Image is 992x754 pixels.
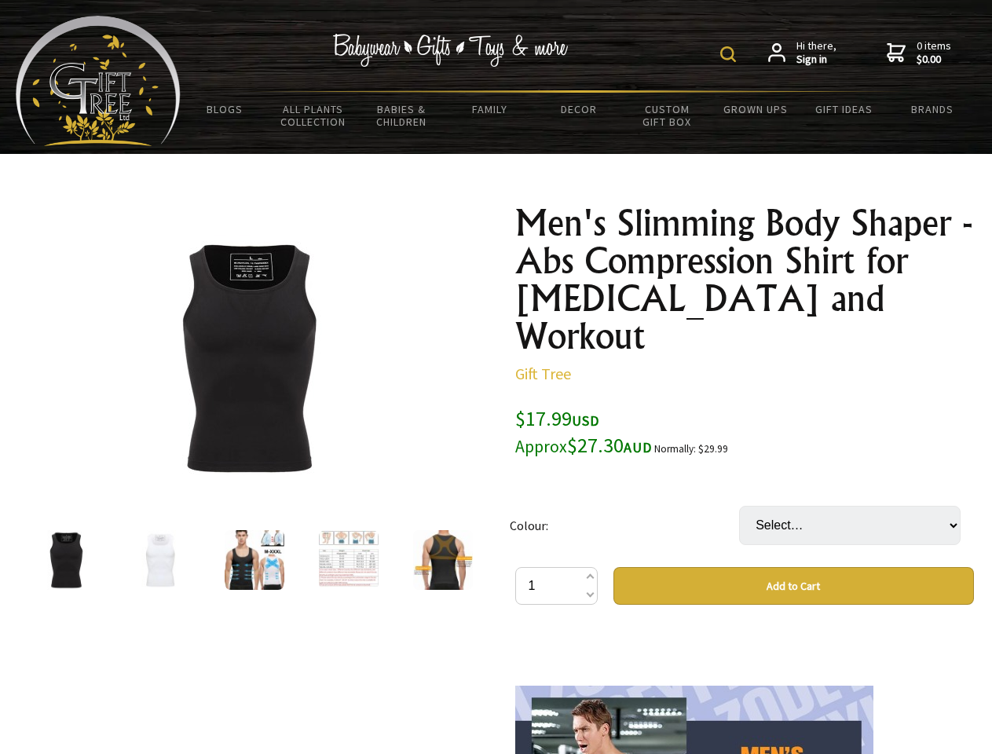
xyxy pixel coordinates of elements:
a: Decor [534,93,623,126]
span: USD [572,412,599,430]
button: Add to Cart [613,567,974,605]
img: Men's Slimming Body Shaper - Abs Compression Shirt for Gynecomastia and Workout [225,530,284,590]
a: Babies & Children [357,93,446,138]
img: Men's Slimming Body Shaper - Abs Compression Shirt for Gynecomastia and Workout [130,530,190,590]
td: Colour: [510,484,739,567]
span: 0 items [917,38,951,67]
a: Family [446,93,535,126]
img: Babywear - Gifts - Toys & more [333,34,569,67]
span: Hi there, [796,39,836,67]
strong: $0.00 [917,53,951,67]
a: BLOGS [181,93,269,126]
a: All Plants Collection [269,93,358,138]
strong: Sign in [796,53,836,67]
a: Hi there,Sign in [768,39,836,67]
a: 0 items$0.00 [887,39,951,67]
img: Men's Slimming Body Shaper - Abs Compression Shirt for Gynecomastia and Workout [126,235,371,480]
a: Gift Ideas [800,93,888,126]
small: Approx [515,436,567,457]
a: Grown Ups [711,93,800,126]
span: AUD [624,438,652,456]
img: Men's Slimming Body Shaper - Abs Compression Shirt for Gynecomastia and Workout [36,530,96,590]
img: Men's Slimming Body Shaper - Abs Compression Shirt for Gynecomastia and Workout [319,530,379,590]
span: $17.99 $27.30 [515,405,652,458]
img: Men's Slimming Body Shaper - Abs Compression Shirt for Gynecomastia and Workout [413,530,473,590]
a: Gift Tree [515,364,571,383]
img: product search [720,46,736,62]
img: Babyware - Gifts - Toys and more... [16,16,181,146]
h1: Men's Slimming Body Shaper - Abs Compression Shirt for [MEDICAL_DATA] and Workout [515,204,974,355]
small: Normally: $29.99 [654,442,728,456]
a: Custom Gift Box [623,93,712,138]
a: Brands [888,93,977,126]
